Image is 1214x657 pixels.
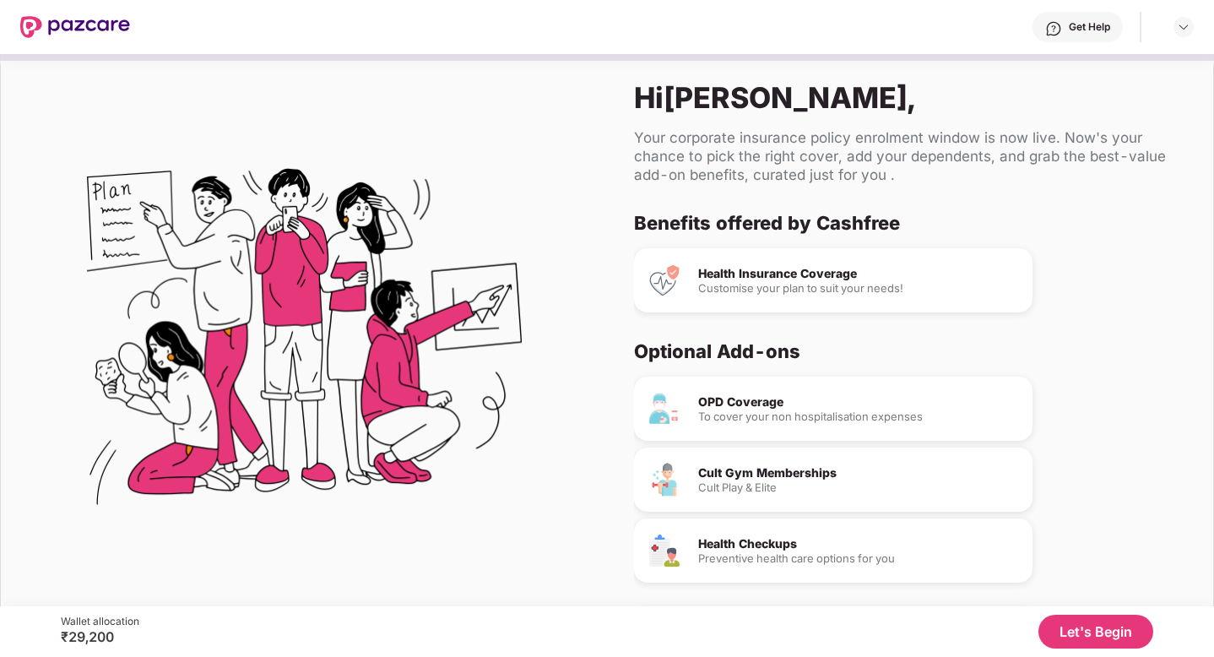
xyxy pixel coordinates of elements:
img: OPD Coverage [648,392,681,426]
div: Customise your plan to suit your needs! [698,283,1019,294]
div: Hi [PERSON_NAME] , [634,80,1186,115]
div: Get Help [1069,20,1110,34]
div: Health Checkups [698,538,1019,550]
div: Preventive health care options for you [698,553,1019,564]
div: OPD Coverage [698,396,1019,408]
img: svg+xml;base64,PHN2ZyBpZD0iSGVscC0zMngzMiIgeG1sbnM9Imh0dHA6Ly93d3cudzMub3JnLzIwMDAvc3ZnIiB3aWR0aD... [1045,20,1062,37]
div: Cult Gym Memberships [698,467,1019,479]
div: Wallet allocation [61,615,139,628]
img: Health Insurance Coverage [648,263,681,297]
div: Cult Play & Elite [698,482,1019,493]
div: Optional Add-ons [634,339,1173,363]
img: New Pazcare Logo [20,16,130,38]
img: svg+xml;base64,PHN2ZyBpZD0iRHJvcGRvd24tMzJ4MzIiIHhtbG5zPSJodHRwOi8vd3d3LnczLm9yZy8yMDAwL3N2ZyIgd2... [1177,20,1190,34]
img: Cult Gym Memberships [648,463,681,497]
div: Health Insurance Coverage [698,268,1019,280]
div: To cover your non hospitalisation expenses [698,411,1019,422]
div: ₹29,200 [61,628,139,645]
div: Benefits offered by Cashfree [634,211,1173,235]
button: Let's Begin [1038,615,1153,649]
div: Your corporate insurance policy enrolment window is now live. Now's your chance to pick the right... [634,128,1186,184]
img: Health Checkups [648,534,681,567]
img: Flex Benefits Illustration [87,125,522,560]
